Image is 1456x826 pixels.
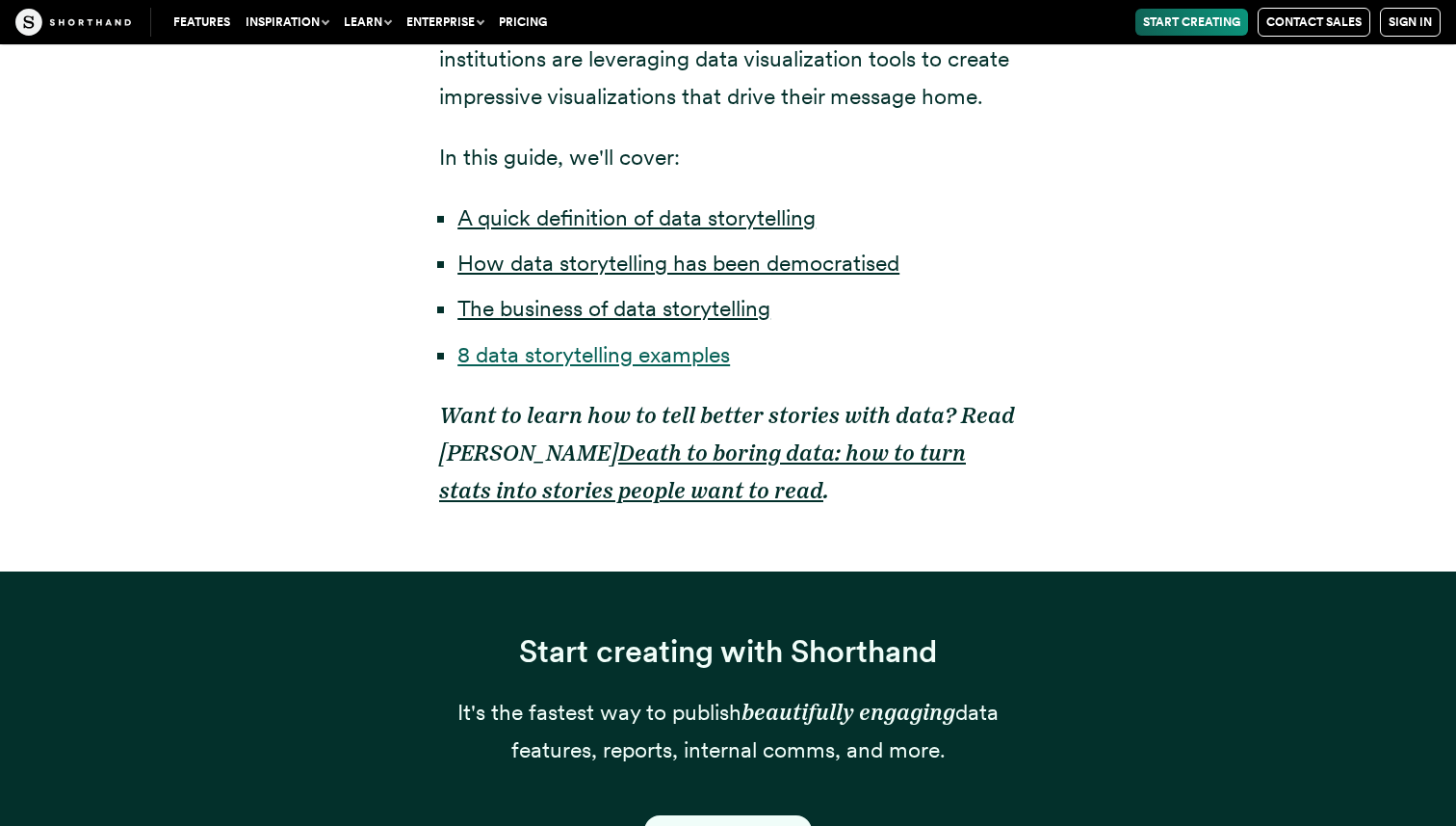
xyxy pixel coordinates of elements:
[1135,9,1248,36] a: Start Creating
[439,402,1015,466] em: Want to learn how to tell better stories with data? Read [PERSON_NAME]
[457,295,770,322] a: The business of data storytelling
[336,9,399,36] button: Learn
[741,699,955,726] em: beautifully engaging
[166,9,238,36] a: Features
[457,250,899,277] a: How data storytelling has been democratised
[439,440,966,504] a: Death to boring data: how to turn stats into stories people want to read
[439,3,1017,116] p: [DATE], businesses, non-profits, universities, and other institutions are leveraging data visuali...
[491,9,555,36] a: Pricing
[439,139,1017,176] p: In this guide, we'll cover:
[439,694,1017,769] p: It's the fastest way to publish data features, reports, internal comms, and more.
[439,633,1017,671] h3: Start creating with Shorthand
[823,477,829,504] em: .
[457,341,730,368] a: 8 data storytelling examples
[399,9,491,36] button: Enterprise
[238,9,336,36] button: Inspiration
[15,9,131,36] img: The Craft
[457,204,816,231] a: A quick definition of data storytelling
[1380,8,1441,37] a: Sign in
[1258,8,1370,37] a: Contact Sales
